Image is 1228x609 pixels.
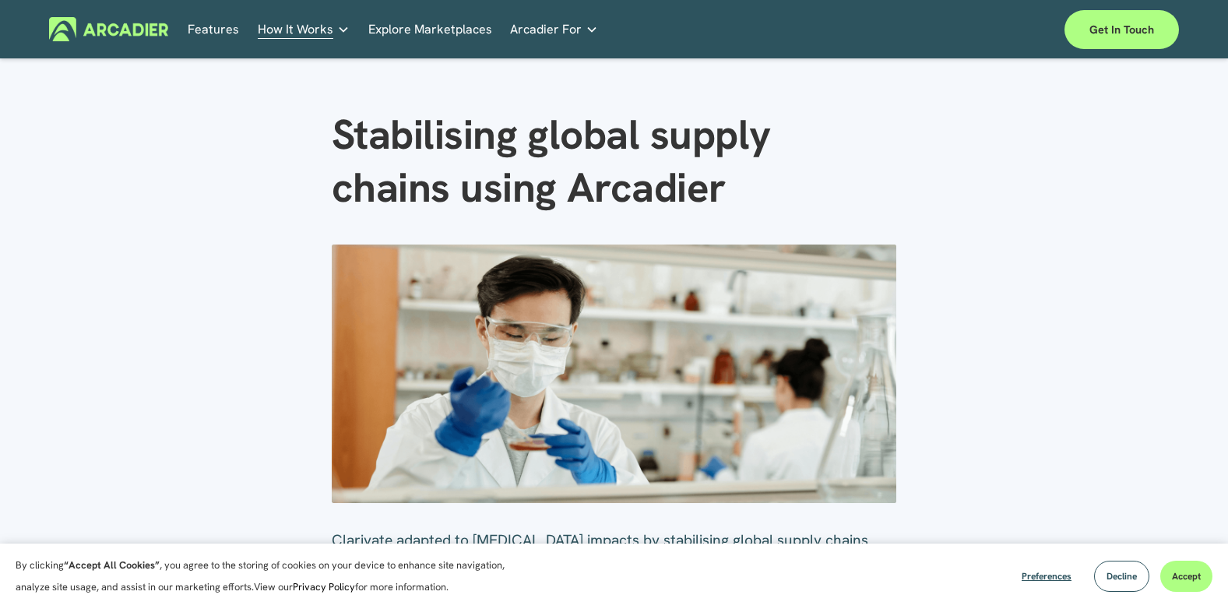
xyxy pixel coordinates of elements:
span: How It Works [258,19,333,40]
a: Features [188,17,239,41]
a: Get in touch [1064,10,1179,49]
a: Explore Marketplaces [368,17,492,41]
button: Decline [1094,561,1149,592]
span: Decline [1107,570,1137,583]
a: folder dropdown [258,17,350,41]
a: Privacy Policy [293,580,355,593]
span: Preferences [1022,570,1071,583]
h1: Stabilising global supply chains using Arcadier [332,108,896,215]
span: Arcadier For [510,19,582,40]
iframe: Chat Widget [1150,534,1228,609]
img: Arcadier [49,17,168,41]
p: By clicking , you agree to the storing of cookies on your device to enhance site navigation, anal... [16,554,522,598]
strong: “Accept All Cookies” [64,558,160,572]
a: folder dropdown [510,17,598,41]
button: Preferences [1010,561,1083,592]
